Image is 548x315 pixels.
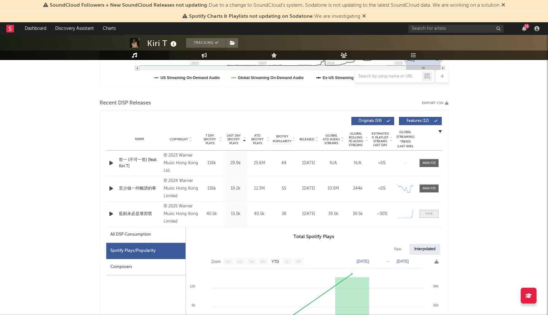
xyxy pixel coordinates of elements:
span: Copyright [170,137,188,141]
button: Features(12) [399,117,442,125]
text: 1m [237,259,243,264]
text: 12k [190,284,195,288]
text: All [296,259,300,264]
div: Kiri T [147,38,178,49]
h3: Total Spotify Plays [186,233,442,241]
a: Charts [98,22,120,35]
div: 13 [524,24,529,29]
div: 12.3M [249,185,270,192]
span: SoundCloud Followers + New SoundCloud Releases not updating [50,3,207,8]
div: 244k [347,185,368,192]
text: 6m [261,259,266,264]
div: 29.9k [225,160,246,166]
div: Spotify Plays/Popularity [106,243,186,259]
a: 至少做一件離譜的事 [119,185,160,192]
span: Last Day Spotify Plays [225,134,242,145]
input: Search by song name or URL [355,74,422,79]
a: 藍剔未必是壞習慣 [119,211,160,217]
div: 38 [273,211,295,217]
div: [DATE] [298,185,319,192]
div: Name [119,137,160,142]
div: Global Streaming Trend (Last 60D) [396,130,415,149]
span: Global ATD Audio Streams [323,134,340,145]
div: Composers [106,259,186,275]
span: Estimated % Playlist Streams Last Day [371,132,389,147]
text: YTD [271,259,279,264]
span: Dismiss [501,3,505,8]
div: [DATE] [298,160,319,166]
input: Search for artists [408,25,504,33]
span: : Due to a change to SoundCloud's system, Sodatone is not updating to the latest SoundCloud data.... [50,3,499,8]
div: 44 [273,160,295,166]
button: Export CSV [422,101,448,105]
div: 55 [273,185,295,192]
text: [DATE] [397,259,409,264]
button: 13 [522,26,526,31]
span: Spotify Charts & Playlists not updating on Sodatone [189,14,313,19]
a: Discovery Assistant [51,22,98,35]
span: Features ( 12 ) [403,119,432,123]
div: 40.5k [201,211,222,217]
div: 39.5k [347,211,368,217]
span: : We are investigating [189,14,360,19]
div: 40.5k [249,211,270,217]
span: Dismiss [362,14,366,19]
text: Zoom [211,259,221,264]
button: Tracking [186,38,226,48]
text: 1y [285,259,289,264]
a: Dashboard [20,22,51,35]
span: Spotify Popularity [273,134,291,144]
div: 118k [201,160,222,166]
div: © 2023 Warner Music Hong Kong Ltd. [164,152,198,175]
text: 1w [226,259,231,264]
div: All DSP Consumption [106,227,186,243]
div: 25.6M [249,160,270,166]
div: <5% [371,185,393,192]
span: Originals ( 59 ) [356,119,385,123]
span: Global Rolling 7D Audio Streams [347,132,364,147]
div: 116k [201,185,222,192]
div: 15.5k [225,211,246,217]
button: Originals(59) [351,117,394,125]
span: ATD Spotify Plays [249,134,266,145]
div: N/A [323,160,344,166]
div: <5% [371,160,393,166]
div: Interpolated [409,244,440,255]
div: © 2024 Warner Music Hong Kong Limited [164,177,198,200]
text: 3m [249,259,254,264]
div: 19.2k [225,185,246,192]
div: Raw [389,244,406,255]
div: ~ 30 % [371,211,393,217]
text: 36k [433,284,439,288]
text: 30k [433,303,439,307]
div: 10.9M [323,185,344,192]
span: 7 Day Spotify Plays [201,134,218,145]
span: Released [299,137,314,141]
text: → [386,259,390,264]
div: © 2025 Warner Music Hong Kong Limited [164,203,198,225]
text: 6k [192,303,195,307]
a: 世一 (不可一世) [feat. Kiri T] [119,157,160,169]
div: [DATE] [298,211,319,217]
div: All DSP Consumption [110,231,151,238]
span: Recent DSP Releases [100,99,151,107]
text: [DATE] [357,259,369,264]
div: 39.5k [323,211,344,217]
div: N/A [347,160,368,166]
